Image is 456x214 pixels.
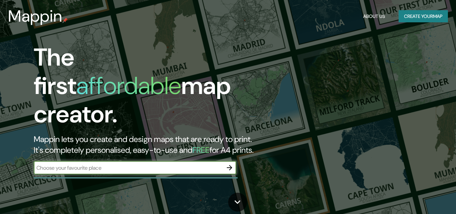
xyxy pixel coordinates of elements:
[399,10,448,23] button: Create yourmap
[34,134,262,156] h2: Mappin lets you create and design maps that are ready to print. It's completely personalised, eas...
[8,7,62,26] h3: Mappin
[76,70,181,101] h1: affordable
[34,164,223,172] input: Choose your favourite place
[34,43,262,134] h1: The first map creator.
[62,18,68,23] img: mappin-pin
[360,10,388,23] button: About Us
[192,145,210,155] h5: FREE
